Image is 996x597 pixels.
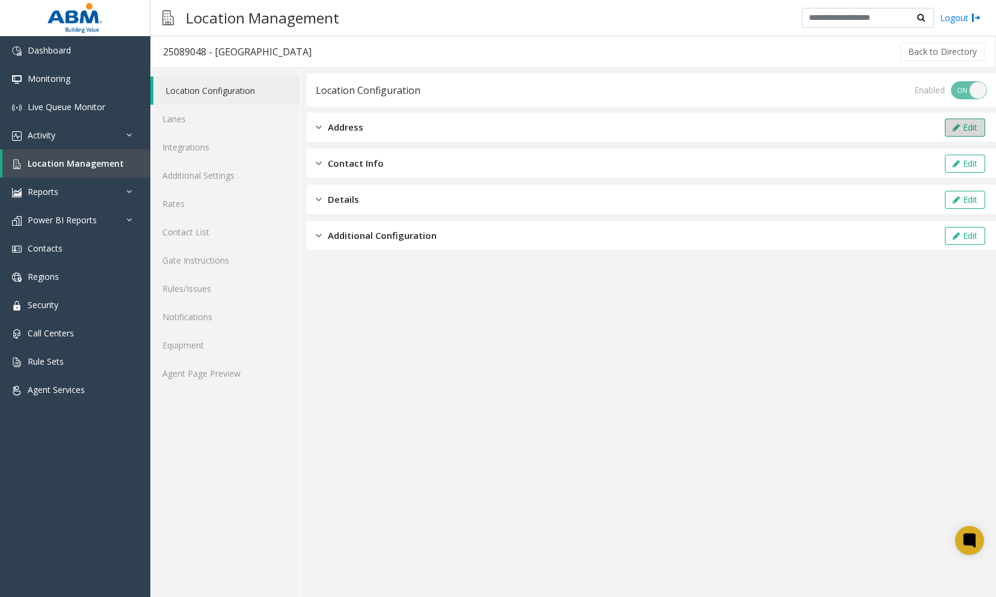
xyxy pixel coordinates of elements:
img: 'icon' [12,103,22,113]
span: Additional Configuration [328,229,437,243]
img: closed [316,156,322,170]
img: 'icon' [12,46,22,56]
img: 'icon' [12,75,22,84]
div: 25089048 - [GEOGRAPHIC_DATA] [163,44,312,60]
span: Regions [28,271,59,282]
img: 'icon' [12,188,22,197]
img: closed [316,229,322,243]
a: Additional Settings [150,161,300,190]
button: Edit [945,155,985,173]
a: Location Configuration [153,76,300,105]
span: Dashboard [28,45,71,56]
span: Contact Info [328,156,384,170]
span: Security [28,299,58,311]
a: Rules/Issues [150,274,300,303]
img: closed [316,193,322,206]
span: Address [328,120,363,134]
button: Back to Directory [900,43,985,61]
button: Edit [945,191,985,209]
span: Call Centers [28,327,74,339]
img: 'icon' [12,244,22,254]
a: Rates [150,190,300,218]
a: Gate Instructions [150,246,300,274]
a: Location Management [2,149,150,178]
span: Activity [28,129,55,141]
a: Agent Page Preview [150,359,300,388]
div: Location Configuration [316,82,420,98]
img: pageIcon [162,3,174,32]
div: Enabled [914,84,945,96]
a: Contact List [150,218,300,246]
a: Integrations [150,133,300,161]
img: 'icon' [12,301,22,311]
a: Logout [940,11,981,24]
a: Lanes [150,105,300,133]
a: Notifications [150,303,300,331]
span: Location Management [28,158,124,169]
span: Power BI Reports [28,214,97,226]
button: Edit [945,119,985,137]
img: 'icon' [12,273,22,282]
span: Details [328,193,359,206]
a: Equipment [150,331,300,359]
img: 'icon' [12,329,22,339]
span: Live Queue Monitor [28,101,105,113]
span: Reports [28,186,58,197]
img: 'icon' [12,357,22,367]
span: Rule Sets [28,356,64,367]
button: Edit [945,227,985,245]
img: 'icon' [12,159,22,169]
img: 'icon' [12,386,22,395]
img: 'icon' [12,131,22,141]
img: 'icon' [12,216,22,226]
img: closed [316,120,322,134]
span: Contacts [28,243,63,254]
span: Monitoring [28,73,70,84]
img: logout [971,11,981,24]
h3: Location Management [180,3,345,32]
span: Agent Services [28,384,85,395]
